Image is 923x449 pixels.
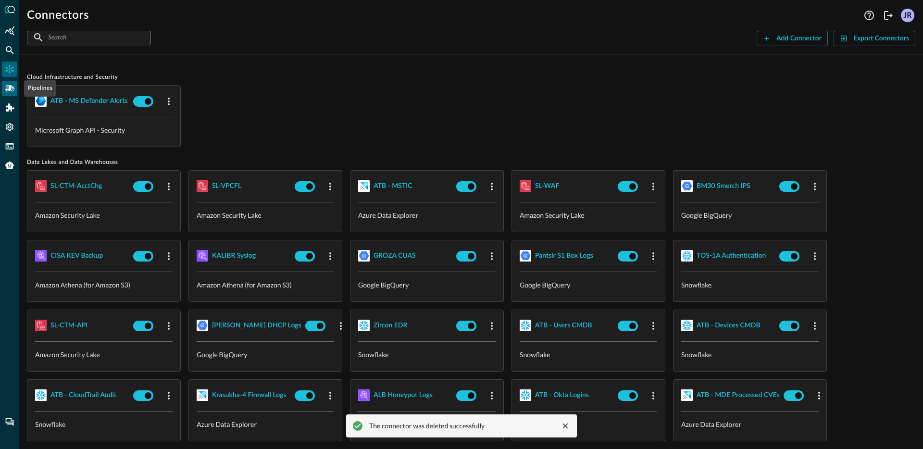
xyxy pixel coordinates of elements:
button: Krasukha-4 Firewall Logs [212,387,287,403]
button: close message [560,420,571,432]
div: GROZA CUAS [374,250,416,262]
button: TOS-1A Authentication [697,248,766,263]
button: Pantsir S1 Box Logs [535,248,593,263]
div: ALB Honeypot Logs [374,389,433,401]
img: AzureDataExplorer.svg [197,389,208,401]
button: ATB - Users CMDB [535,318,592,333]
button: SL-VPCFL [212,178,241,194]
button: ATB - MS Defender Alerts [50,93,127,109]
img: AWSSecurityLake.svg [520,180,531,192]
p: Google BigQuery [197,349,334,360]
p: Azure Data Explorer [197,419,334,429]
div: SL-CTM-API [50,320,87,332]
div: SL-VPCFL [212,180,241,192]
img: AzureDataExplorer.svg [681,389,693,401]
div: JR [901,9,914,22]
img: AWSAthena.svg [358,389,370,401]
button: GROZA CUAS [374,248,416,263]
button: Export Connectors [834,31,915,46]
button: Logout [881,8,896,23]
img: AWSSecurityLake.svg [35,180,47,192]
span: Data Lakes and Data Warehouses [27,159,915,166]
p: Snowflake [35,419,173,429]
img: GoogleBigQuery.svg [681,180,693,192]
img: GoogleBigQuery.svg [197,320,208,331]
img: AWSSecurityLake.svg [197,180,208,192]
p: Google BigQuery [358,280,496,290]
div: SL-WAF [535,180,559,192]
button: ATB - MSTIC [374,178,412,194]
img: Snowflake.svg [681,250,693,262]
p: Azure Data Explorer [358,210,496,220]
div: ATB - CloudTrail Audit [50,389,116,401]
div: BM30 Smerch IPS [697,180,750,192]
img: AzureDataExplorer.svg [358,180,370,192]
p: Snowflake [681,349,819,360]
div: Query Agent [2,158,17,173]
button: KALIBR Syslog [212,248,256,263]
p: Google BigQuery [681,210,819,220]
div: ATB - Devices CMDB [697,320,761,332]
div: Export Connectors [853,33,909,45]
div: Add Connector [776,33,822,45]
p: Amazon Security Lake [35,349,173,360]
button: ATB - Okta Logins [535,387,589,403]
div: The connector was deleted successfully [369,421,485,431]
p: Snowflake [520,349,657,360]
button: ATB - CloudTrail Audit [50,387,116,403]
div: KALIBR Syslog [212,250,256,262]
div: Pipelines [2,81,17,96]
div: Addons [2,100,18,115]
button: Zircon EDR [374,318,407,333]
img: AWSAthena.svg [35,250,47,262]
div: ATB - MS Defender Alerts [50,95,127,107]
div: CISA KEV Backup [50,250,103,262]
p: Azure Data Explorer [681,419,819,429]
div: SL-CTM-AcctChg [50,180,102,192]
div: ATB - Okta Logins [535,389,589,401]
div: Connectors [2,62,17,77]
p: Amazon Security Lake [520,210,657,220]
button: CISA KEV Backup [50,248,103,263]
img: MicrosoftGraph.svg [35,95,47,107]
div: Chat [2,414,17,430]
div: ATB - MSTIC [374,180,412,192]
img: AWSAthena.svg [197,250,208,262]
p: Amazon Athena (for Amazon S3) [197,280,334,290]
button: BM30 Smerch IPS [697,178,750,194]
p: Snowflake [681,280,819,290]
div: FSQL [2,138,17,154]
h1: Connectors [27,8,89,23]
img: AWSSecurityLake.svg [35,320,47,331]
div: Federated Search [2,42,17,58]
button: Add Connector [757,31,828,46]
div: Settings [2,119,17,135]
img: Snowflake.svg [520,320,531,331]
button: Help [861,8,877,23]
button: ALB Honeypot Logs [374,387,433,403]
button: SL-WAF [535,178,559,194]
div: TOS-1A Authentication [697,250,766,262]
button: SL-CTM-API [50,318,87,333]
img: GoogleBigQuery.svg [358,250,370,262]
div: Pantsir S1 Box Logs [535,250,593,262]
button: [PERSON_NAME] DHCP Logs [212,318,301,333]
button: SL-CTM-AcctChg [50,178,102,194]
p: Amazon Athena (for Amazon S3) [35,280,173,290]
img: Snowflake.svg [358,320,370,331]
input: Search [48,28,129,46]
div: Krasukha-4 Firewall Logs [212,389,287,401]
p: Microsoft Graph API - Security [35,125,173,135]
div: Summary Insights [2,23,17,38]
button: ATB - Devices CMDB [697,318,761,333]
p: Google BigQuery [520,280,657,290]
p: Snowflake [520,419,657,429]
div: [PERSON_NAME] DHCP Logs [212,320,301,332]
img: GoogleBigQuery.svg [520,250,531,262]
div: Zircon EDR [374,320,407,332]
div: ATB - Users CMDB [535,320,592,332]
img: Snowflake.svg [681,320,693,331]
img: Snowflake.svg [520,389,531,401]
div: Pipelines [24,80,56,97]
img: Snowflake.svg [35,389,47,401]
